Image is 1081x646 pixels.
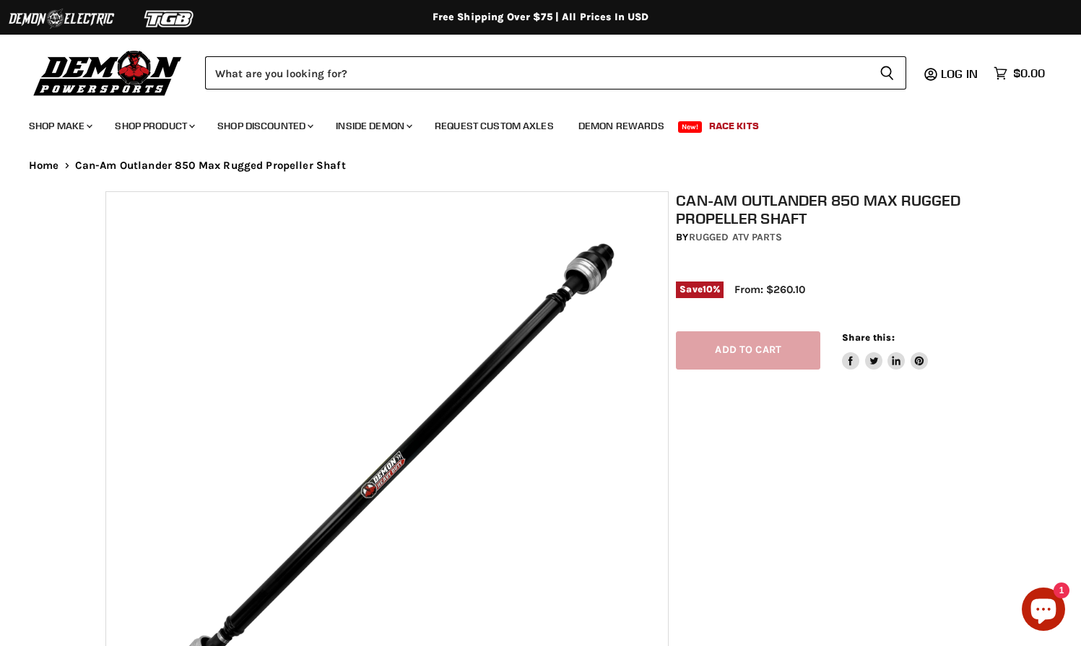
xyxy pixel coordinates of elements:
[676,281,724,297] span: Save %
[941,66,978,81] span: Log in
[1013,66,1045,80] span: $0.00
[842,332,894,343] span: Share this:
[29,47,187,98] img: Demon Powersports
[1017,588,1069,634] inbox-online-store-chat: Shopify online store chat
[676,230,983,245] div: by
[678,121,703,133] span: New!
[205,56,868,90] input: Search
[325,111,421,141] a: Inside Demon
[698,111,770,141] a: Race Kits
[116,5,224,32] img: TGB Logo 2
[104,111,204,141] a: Shop Product
[734,283,805,296] span: From: $260.10
[676,191,983,227] h1: Can-Am Outlander 850 Max Rugged Propeller Shaft
[29,160,59,172] a: Home
[18,105,1041,141] ul: Main menu
[986,63,1052,84] a: $0.00
[934,67,986,80] a: Log in
[703,284,713,294] span: 10
[424,111,565,141] a: Request Custom Axles
[75,160,346,172] span: Can-Am Outlander 850 Max Rugged Propeller Shaft
[689,231,782,243] a: Rugged ATV Parts
[568,111,675,141] a: Demon Rewards
[7,5,116,32] img: Demon Electric Logo 2
[205,56,906,90] form: Product
[868,56,906,90] button: Search
[18,111,101,141] a: Shop Make
[207,111,322,141] a: Shop Discounted
[842,331,928,370] aside: Share this:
